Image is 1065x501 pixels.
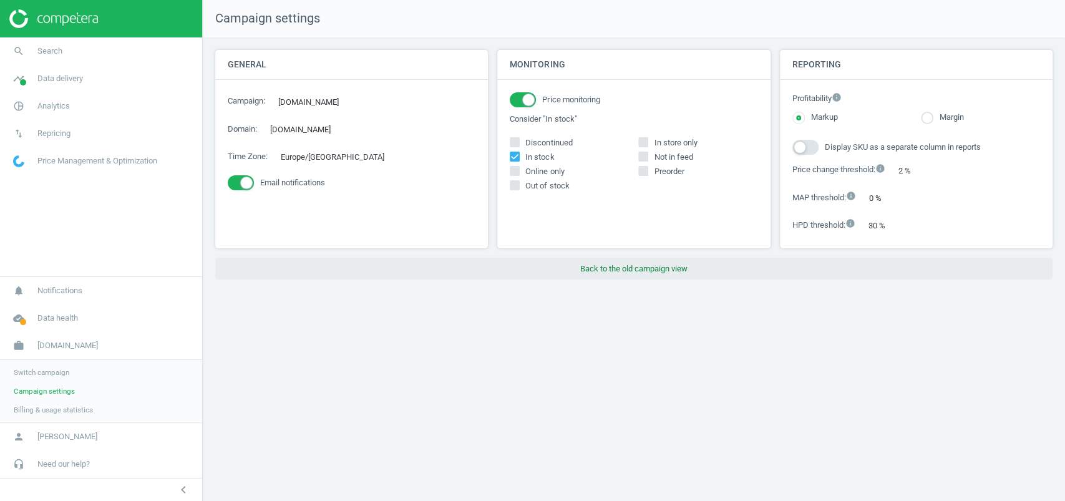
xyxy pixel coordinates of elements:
[510,114,757,125] label: Consider "In stock"
[168,482,199,498] button: chevron_left
[13,155,24,167] img: wGWNvw8QSZomAAAAABJRU5ErkJggg==
[37,431,97,442] span: [PERSON_NAME]
[37,340,98,351] span: [DOMAIN_NAME]
[846,191,856,201] i: info
[780,50,1053,79] h4: Reporting
[7,39,31,63] i: search
[7,122,31,145] i: swap_vert
[14,405,93,415] span: Billing & usage statistics
[7,306,31,330] i: cloud_done
[792,92,1040,105] label: Profitability
[271,92,358,112] div: [DOMAIN_NAME]
[228,151,268,162] label: Time Zone :
[37,313,78,324] span: Data health
[825,142,981,153] span: Display SKU as a separate column in reports
[7,425,31,449] i: person
[37,128,71,139] span: Repricing
[542,94,600,105] span: Price monitoring
[14,386,75,396] span: Campaign settings
[523,180,571,192] span: Out of stock
[37,100,70,112] span: Analytics
[651,152,695,163] span: Not in feed
[37,285,82,296] span: Notifications
[523,137,575,148] span: Discontinued
[37,46,62,57] span: Search
[933,112,964,124] label: Margin
[792,191,856,204] label: MAP threshold :
[875,163,885,173] i: info
[523,152,557,163] span: In stock
[651,166,686,177] span: Preorder
[892,161,930,180] div: 2 %
[215,50,488,79] h4: General
[37,459,90,470] span: Need our help?
[14,367,69,377] span: Switch campaign
[862,188,901,208] div: 0 %
[263,120,350,139] div: [DOMAIN_NAME]
[37,73,83,84] span: Data delivery
[7,334,31,358] i: work
[845,218,855,228] i: info
[274,147,404,167] div: Europe/[GEOGRAPHIC_DATA]
[497,50,770,79] h4: Monitoring
[215,258,1053,280] button: Back to the old campaign view
[7,279,31,303] i: notifications
[651,137,699,148] span: In store only
[7,94,31,118] i: pie_chart_outlined
[228,95,265,107] label: Campaign :
[7,67,31,90] i: timeline
[792,218,855,231] label: HPD threshold :
[792,163,885,177] label: Price change threshold :
[7,452,31,476] i: headset_mic
[9,9,98,28] img: ajHJNr6hYgQAAAAASUVORK5CYII=
[523,166,567,177] span: Online only
[260,177,325,188] span: Email notifications
[228,124,257,135] label: Domain :
[862,216,905,235] div: 30 %
[832,92,842,102] i: info
[176,482,191,497] i: chevron_left
[805,112,838,124] label: Markup
[37,155,157,167] span: Price Management & Optimization
[203,10,320,27] span: Campaign settings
